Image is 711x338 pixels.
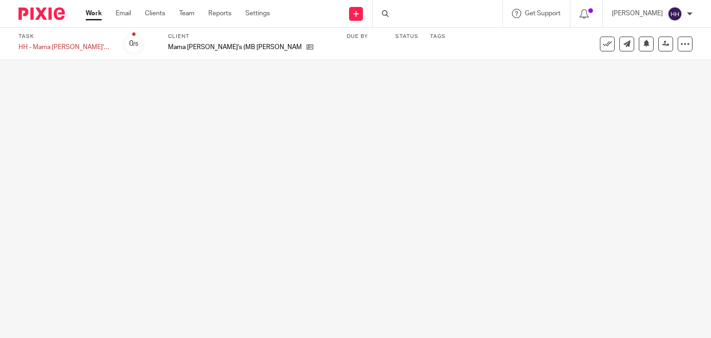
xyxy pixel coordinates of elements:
[430,33,446,40] label: Tags
[612,9,663,18] p: [PERSON_NAME]
[145,9,165,18] a: Clients
[19,7,65,20] img: Pixie
[19,33,111,40] label: Task
[667,6,682,21] img: svg%3E
[525,10,561,17] span: Get Support
[168,43,302,52] p: Mama [PERSON_NAME]'s (MB [PERSON_NAME], LLC)
[86,9,102,18] a: Work
[395,33,418,40] label: Status
[129,38,138,49] div: 0
[116,9,131,18] a: Email
[208,9,231,18] a: Reports
[168,43,302,52] span: Mama Betty&#39;s (MB Parmer, LLC)
[19,43,111,52] div: HH - Mama Betty&#39;s Daily Tasks - Thursday
[347,33,384,40] label: Due by
[168,33,335,40] label: Client
[245,9,270,18] a: Settings
[19,43,111,52] div: HH - Mama [PERSON_NAME]'s Daily Tasks - [DATE]
[179,9,194,18] a: Team
[306,44,313,50] i: Open client page
[133,42,138,47] small: /5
